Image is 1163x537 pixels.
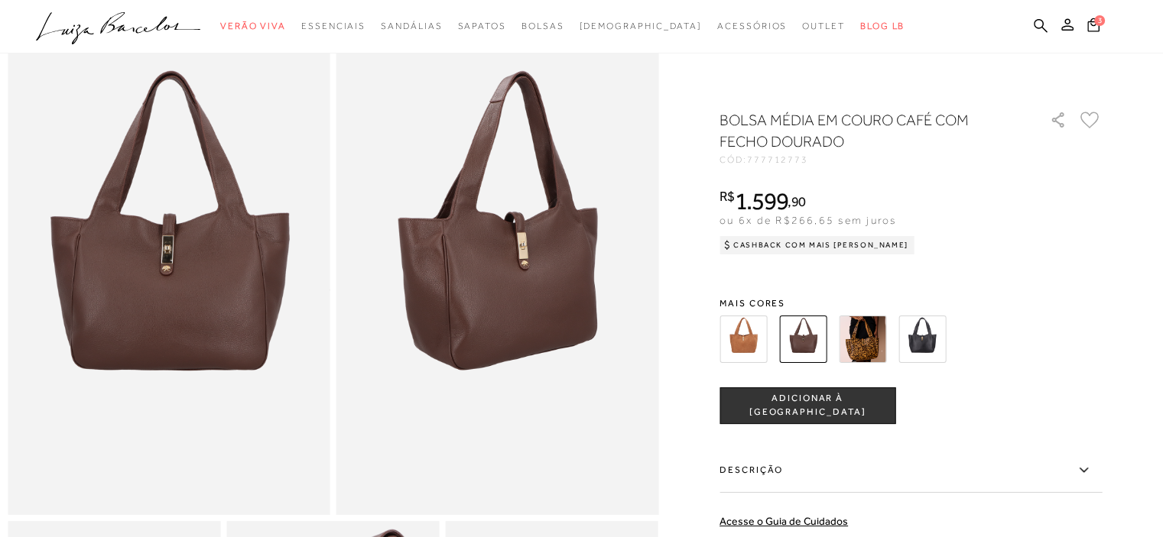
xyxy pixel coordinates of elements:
[720,236,914,254] div: Cashback com Mais [PERSON_NAME]
[720,155,1025,164] div: CÓD:
[860,12,905,40] a: BLOG LB
[720,387,895,424] button: ADICIONAR À [GEOGRAPHIC_DATA]
[457,21,505,31] span: Sapatos
[720,448,1102,493] label: Descrição
[381,21,442,31] span: Sandálias
[521,12,564,40] a: categoryNavScreenReaderText
[720,109,1006,152] h1: BOLSA MÉDIA EM COURO CAFÉ COM FECHO DOURADO
[720,299,1102,308] span: Mais cores
[720,214,896,226] span: ou 6x de R$266,65 sem juros
[457,12,505,40] a: categoryNavScreenReaderText
[220,12,286,40] a: categoryNavScreenReaderText
[898,315,946,363] img: BOLSA MÉDIA EM COURO PRETO COM FECHO DOURADO
[791,193,805,209] span: 90
[336,32,659,515] img: image
[521,21,564,31] span: Bolsas
[720,189,735,203] i: R$
[717,12,787,40] a: categoryNavScreenReaderText
[1083,17,1104,37] button: 3
[301,21,365,31] span: Essenciais
[301,12,365,40] a: categoryNavScreenReaderText
[579,12,702,40] a: noSubCategoriesText
[579,21,702,31] span: [DEMOGRAPHIC_DATA]
[8,32,330,515] img: image
[735,187,788,215] span: 1.599
[720,392,895,419] span: ADICIONAR À [GEOGRAPHIC_DATA]
[717,21,787,31] span: Acessórios
[747,154,808,165] span: 777712773
[220,21,286,31] span: Verão Viva
[860,21,905,31] span: BLOG LB
[381,12,442,40] a: categoryNavScreenReaderText
[802,12,845,40] a: categoryNavScreenReaderText
[720,515,848,527] a: Acesse o Guia de Cuidados
[779,315,827,363] img: BOLSA MÉDIA EM COURO CAFÉ COM FECHO DOURADO
[1094,15,1105,26] span: 3
[720,315,767,363] img: BOLSA MÉDIA EM CAMURÇA CARAMELO COM FECHO DOURADO
[839,315,886,363] img: BOLSA MÉDIA EM COURO ONÇA COM FECHO DOURADO
[788,195,805,209] i: ,
[802,21,845,31] span: Outlet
